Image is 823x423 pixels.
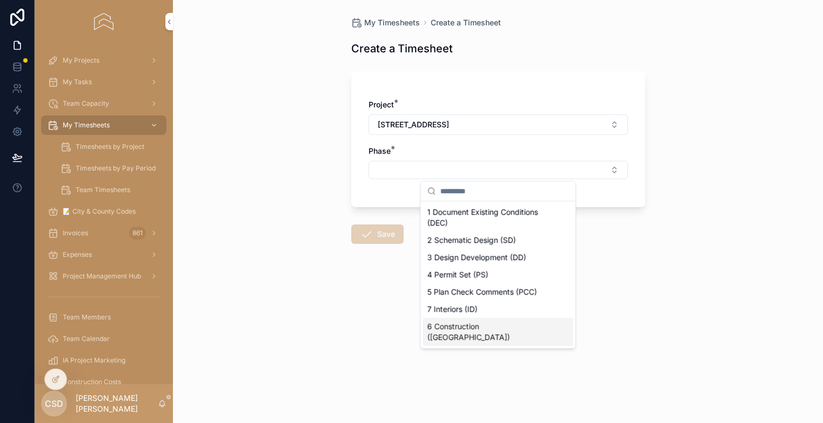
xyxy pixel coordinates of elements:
span: 6 Construction ([GEOGRAPHIC_DATA]) [427,321,556,343]
a: Invoices861 [41,223,166,243]
a: IA Project Marketing [41,351,166,370]
h1: Create a Timesheet [351,41,453,56]
div: scrollable content [35,43,173,384]
span: 4 Permit Set (PS) [427,269,489,280]
span: IA Project Marketing [63,356,125,365]
a: Create a Timesheet [431,17,501,28]
span: Invoices [63,229,88,237]
a: Construction Costs [41,372,166,392]
span: My Timesheets [63,121,110,129]
span: Team Capacity [63,99,109,108]
span: My Projects [63,56,99,65]
span: 📝 City & County Codes [63,207,136,216]
a: 📝 City & County Codes [41,202,166,221]
span: [STREET_ADDRESS] [378,119,449,130]
span: 5 Plan Check Comments (PCC) [427,286,537,297]
a: Team Members [41,308,166,327]
a: My Timesheets [41,115,166,135]
span: 3 Design Development (DD) [427,252,526,263]
a: My Projects [41,51,166,70]
span: Project Management Hub [63,272,141,281]
a: Timesheets by Pay Period [54,159,166,178]
span: My Timesheets [364,17,420,28]
span: 2 Schematic Design (SD) [427,235,516,245]
a: My Timesheets [351,17,420,28]
span: CSD [45,397,63,410]
a: Team Capacity [41,94,166,113]
a: Timesheets by Project [54,137,166,156]
span: Team Calendar [63,335,110,343]
span: Team Members [63,313,111,322]
span: Expenses [63,250,92,259]
span: 1 Document Existing Conditions (DEC) [427,207,556,228]
p: [PERSON_NAME] [PERSON_NAME] [76,393,158,414]
button: Select Button [369,114,628,135]
span: Phase [369,146,391,155]
a: Expenses [41,245,166,264]
span: Timesheets by Pay Period [76,164,156,173]
div: Suggestions [421,201,576,348]
a: My Tasks [41,72,166,92]
span: My Tasks [63,78,92,86]
span: 7 Interiors (ID) [427,304,478,315]
a: Project Management Hub [41,267,166,286]
img: App logo [94,13,113,30]
span: Construction Costs [63,378,121,386]
span: Project [369,100,394,109]
span: Team Timesheets [76,186,130,194]
a: Team Calendar [41,329,166,349]
div: 861 [129,227,146,240]
span: Timesheets by Project [76,142,144,151]
button: Select Button [369,161,628,179]
a: Team Timesheets [54,180,166,200]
